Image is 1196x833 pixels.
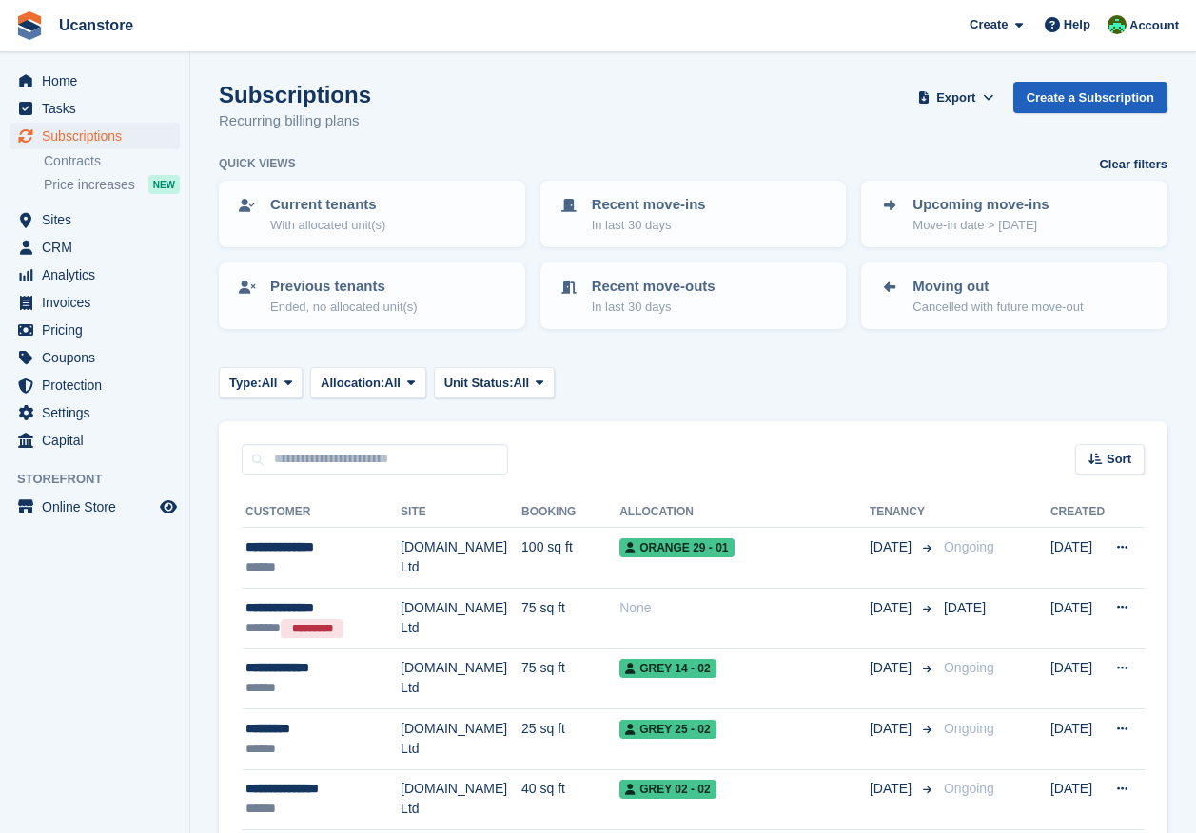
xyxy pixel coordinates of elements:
[863,264,1166,327] a: Moving out Cancelled with future move-out
[619,780,716,799] span: Grey 02 - 02
[262,374,278,393] span: All
[321,374,384,393] span: Allocation:
[521,588,619,649] td: 75 sq ft
[148,175,180,194] div: NEW
[619,659,716,678] span: Grey 14 - 02
[1050,588,1105,649] td: [DATE]
[44,174,180,195] a: Price increases NEW
[42,317,156,343] span: Pricing
[221,183,523,245] a: Current tenants With allocated unit(s)
[10,95,180,122] a: menu
[15,11,44,40] img: stora-icon-8386f47178a22dfd0bd8f6a31ec36ba5ce8667c1dd55bd0f319d3a0aa187defe.svg
[912,276,1083,298] p: Moving out
[521,497,619,528] th: Booking
[10,289,180,316] a: menu
[42,206,156,233] span: Sites
[914,82,998,113] button: Export
[592,276,716,298] p: Recent move-outs
[1050,497,1105,528] th: Created
[10,399,180,426] a: menu
[10,317,180,343] a: menu
[944,721,994,736] span: Ongoing
[401,588,521,649] td: [DOMAIN_NAME] Ltd
[42,68,156,94] span: Home
[619,497,870,528] th: Allocation
[592,194,706,216] p: Recent move-ins
[384,374,401,393] span: All
[401,497,521,528] th: Site
[1050,769,1105,830] td: [DATE]
[542,183,845,245] a: Recent move-ins In last 30 days
[870,779,915,799] span: [DATE]
[51,10,141,41] a: Ucanstore
[401,708,521,769] td: [DOMAIN_NAME] Ltd
[434,367,555,398] button: Unit Status: All
[219,367,303,398] button: Type: All
[619,538,734,557] span: Orange 29 - 01
[310,367,426,398] button: Allocation: All
[912,194,1049,216] p: Upcoming move-ins
[42,289,156,316] span: Invoices
[870,719,915,739] span: [DATE]
[42,494,156,520] span: Online Store
[242,497,401,528] th: Customer
[1050,528,1105,589] td: [DATE]
[270,216,385,235] p: With allocated unit(s)
[270,194,385,216] p: Current tenants
[219,110,371,132] p: Recurring billing plans
[944,539,994,554] span: Ongoing
[401,649,521,709] td: [DOMAIN_NAME] Ltd
[1050,708,1105,769] td: [DATE]
[521,769,619,830] td: 40 sq ft
[542,264,845,327] a: Recent move-outs In last 30 days
[1129,16,1179,35] span: Account
[444,374,514,393] span: Unit Status:
[1099,155,1167,174] a: Clear filters
[514,374,530,393] span: All
[42,95,156,122] span: Tasks
[521,528,619,589] td: 100 sq ft
[42,372,156,398] span: Protection
[592,216,706,235] p: In last 30 days
[521,708,619,769] td: 25 sq ft
[42,344,156,371] span: Coupons
[44,176,135,194] span: Price increases
[10,372,180,398] a: menu
[42,123,156,149] span: Subscriptions
[221,264,523,327] a: Previous tenants Ended, no allocated unit(s)
[1064,15,1090,34] span: Help
[10,206,180,233] a: menu
[270,298,418,317] p: Ended, no allocated unit(s)
[10,123,180,149] a: menu
[912,298,1083,317] p: Cancelled with future move-out
[870,497,936,528] th: Tenancy
[619,720,716,739] span: Grey 25 - 02
[10,427,180,454] a: menu
[1108,15,1127,34] img: Leanne Tythcott
[870,537,915,557] span: [DATE]
[10,262,180,288] a: menu
[521,649,619,709] td: 75 sq ft
[619,598,870,618] div: None
[944,781,994,796] span: Ongoing
[863,183,1166,245] a: Upcoming move-ins Move-in date > [DATE]
[1107,450,1131,469] span: Sort
[970,15,1008,34] span: Create
[10,68,180,94] a: menu
[944,660,994,675] span: Ongoing
[401,769,521,830] td: [DOMAIN_NAME] Ltd
[912,216,1049,235] p: Move-in date > [DATE]
[42,399,156,426] span: Settings
[936,88,975,107] span: Export
[870,658,915,678] span: [DATE]
[270,276,418,298] p: Previous tenants
[229,374,262,393] span: Type:
[592,298,716,317] p: In last 30 days
[17,470,189,489] span: Storefront
[870,598,915,618] span: [DATE]
[42,234,156,261] span: CRM
[219,82,371,107] h1: Subscriptions
[10,234,180,261] a: menu
[944,600,986,615] span: [DATE]
[44,152,180,170] a: Contracts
